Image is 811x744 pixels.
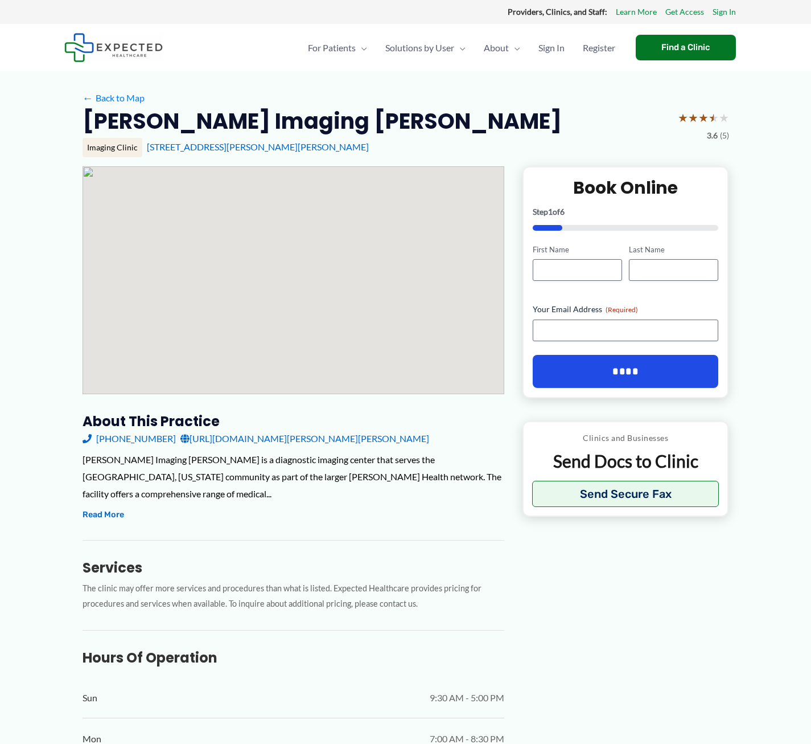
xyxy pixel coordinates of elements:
a: Learn More [616,5,657,19]
span: Menu Toggle [509,28,520,68]
button: Send Secure Fax [532,481,719,507]
strong: Providers, Clinics, and Staff: [508,7,607,17]
span: About [484,28,509,68]
a: Solutions by UserMenu Toggle [376,28,475,68]
span: Register [583,28,615,68]
span: ★ [698,107,709,128]
span: Menu Toggle [454,28,466,68]
a: Register [574,28,624,68]
a: ←Back to Map [83,89,145,107]
a: AboutMenu Toggle [475,28,529,68]
img: Expected Healthcare Logo - side, dark font, small [64,33,163,62]
a: [PHONE_NUMBER] [83,430,176,447]
div: [PERSON_NAME] Imaging [PERSON_NAME] is a diagnostic imaging center that serves the [GEOGRAPHIC_DA... [83,451,504,502]
a: For PatientsMenu Toggle [299,28,376,68]
nav: Primary Site Navigation [299,28,624,68]
span: ★ [709,107,719,128]
h2: [PERSON_NAME] Imaging [PERSON_NAME] [83,107,562,135]
a: Sign In [713,5,736,19]
h2: Book Online [533,177,719,199]
h3: About this practice [83,412,504,430]
h3: Services [83,559,504,577]
p: Clinics and Businesses [532,431,719,445]
span: ← [83,92,93,103]
span: (Required) [606,305,638,314]
p: The clinic may offer more services and procedures than what is listed. Expected Healthcare provid... [83,581,504,612]
a: Sign In [529,28,574,68]
span: Solutions by User [385,28,454,68]
span: 9:30 AM - 5:00 PM [430,689,504,706]
label: First Name [533,244,622,255]
a: [STREET_ADDRESS][PERSON_NAME][PERSON_NAME] [147,141,369,152]
span: Sign In [538,28,565,68]
span: ★ [688,107,698,128]
span: 3.6 [707,128,718,143]
a: Find a Clinic [636,35,736,60]
h3: Hours of Operation [83,649,504,667]
span: (5) [720,128,729,143]
span: Menu Toggle [356,28,367,68]
span: ★ [719,107,729,128]
a: [URL][DOMAIN_NAME][PERSON_NAME][PERSON_NAME] [180,430,429,447]
p: Step of [533,208,719,216]
span: 1 [548,207,553,216]
button: Read More [83,508,124,522]
p: Send Docs to Clinic [532,450,719,472]
label: Last Name [629,244,718,255]
span: For Patients [308,28,356,68]
span: 6 [560,207,565,216]
a: Get Access [665,5,704,19]
div: Imaging Clinic [83,138,142,157]
label: Your Email Address [533,304,719,315]
span: Sun [83,689,97,706]
span: ★ [678,107,688,128]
